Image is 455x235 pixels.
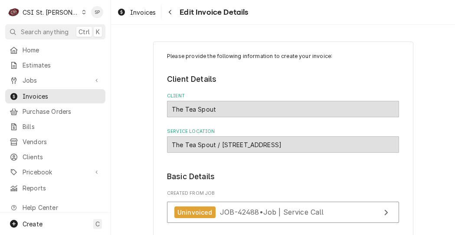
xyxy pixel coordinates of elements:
a: Clients [5,150,105,164]
legend: Basic Details [167,171,399,182]
span: Estimates [23,61,101,70]
a: Home [5,43,105,57]
span: K [96,27,100,36]
span: Create [23,220,43,228]
span: Home [23,45,101,55]
div: CSI St. [PERSON_NAME] [23,8,79,17]
span: Purchase Orders [23,107,101,116]
span: Edit Invoice Details [177,6,248,18]
a: Estimates [5,58,105,72]
div: Service Location [167,128,399,153]
a: View Job [167,202,399,223]
div: Shelley Politte's Avatar [91,6,103,18]
span: Vendors [23,137,101,146]
p: Please provide the following information to create your invoice: [167,52,399,60]
a: Purchase Orders [5,104,105,119]
a: Reports [5,181,105,195]
span: Search anything [21,27,69,36]
span: Jobs [23,76,88,85]
a: Go to Help Center [5,200,105,215]
div: The Tea Spout / 17718 Chesterfield Airport Rd, Chesterfield, MO 63005 [167,136,399,153]
button: Navigate back [163,5,177,19]
div: Client [167,93,399,117]
a: Invoices [5,89,105,103]
div: SP [91,6,103,18]
label: Service Location [167,128,399,135]
div: The Tea Spout [167,101,399,117]
a: Go to Jobs [5,73,105,87]
div: CSI St. Louis's Avatar [8,6,20,18]
span: Clients [23,152,101,161]
a: Bills [5,119,105,134]
span: Invoices [23,92,101,101]
a: Go to Pricebook [5,165,105,179]
span: JOB-42488 • Job | Service Call [220,208,324,216]
button: Search anythingCtrlK [5,24,105,39]
div: Created From Job [167,190,399,227]
span: Invoices [130,8,156,17]
legend: Client Details [167,74,399,85]
span: Pricebook [23,167,88,177]
span: C [95,219,100,229]
span: Help Center [23,203,100,212]
a: Vendors [5,135,105,149]
div: C [8,6,20,18]
a: Invoices [114,5,159,19]
span: Created From Job [167,190,399,197]
div: Uninvoiced [174,206,216,218]
span: Reports [23,183,101,193]
span: Bills [23,122,101,131]
span: Ctrl [79,27,90,36]
label: Client [167,93,399,100]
